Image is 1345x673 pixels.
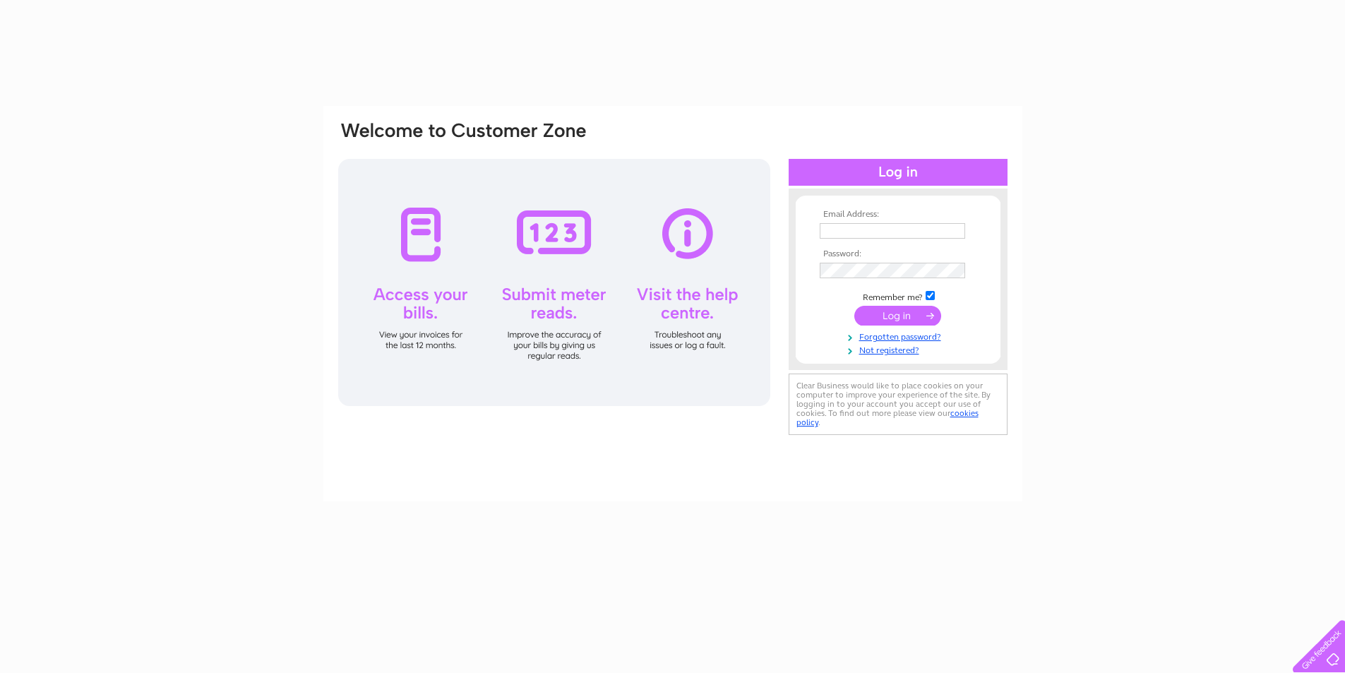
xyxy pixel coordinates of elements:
[820,343,980,356] a: Not registered?
[816,210,980,220] th: Email Address:
[796,408,979,427] a: cookies policy
[816,289,980,303] td: Remember me?
[816,249,980,259] th: Password:
[854,306,941,326] input: Submit
[789,374,1008,435] div: Clear Business would like to place cookies on your computer to improve your experience of the sit...
[820,329,980,343] a: Forgotten password?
